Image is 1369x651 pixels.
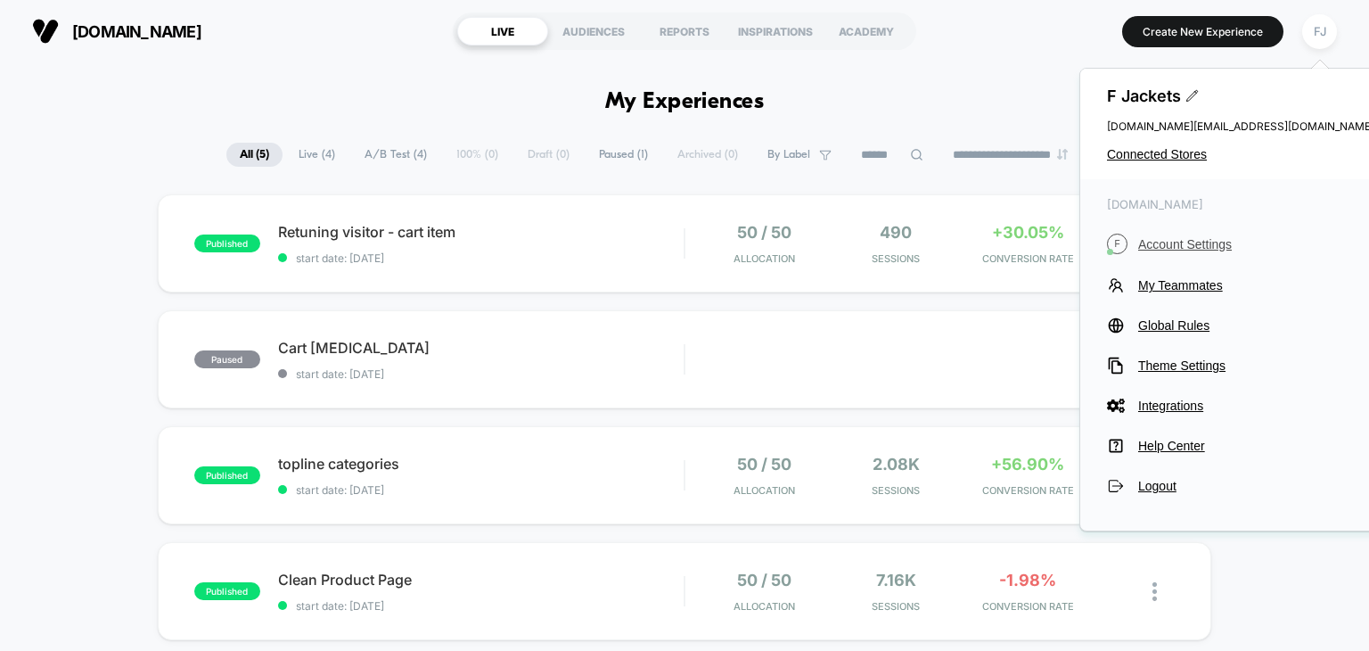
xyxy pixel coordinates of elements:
[1302,14,1337,49] div: FJ
[834,484,957,497] span: Sessions
[194,235,260,252] span: published
[226,143,283,167] span: All ( 5 )
[737,455,791,474] span: 50 / 50
[278,223,684,241] span: Retuning visitor - cart item
[821,17,912,45] div: ACADEMY
[966,600,1089,613] span: CONVERSION RATE
[834,252,957,265] span: Sessions
[734,600,795,613] span: Allocation
[586,143,661,167] span: Paused ( 1 )
[1107,234,1127,254] i: F
[992,223,1064,242] span: +30.05%
[278,599,684,613] span: start date: [DATE]
[966,484,1089,497] span: CONVERSION RATE
[278,251,684,265] span: start date: [DATE]
[1057,149,1068,160] img: end
[278,455,684,473] span: topline categories
[991,455,1064,474] span: +56.90%
[999,571,1056,589] span: -1.98%
[873,455,920,474] span: 2.08k
[194,466,260,484] span: published
[27,17,207,45] button: [DOMAIN_NAME]
[32,18,59,45] img: Visually logo
[734,484,795,497] span: Allocation
[737,571,791,589] span: 50 / 50
[1152,582,1157,601] img: close
[278,339,684,357] span: Cart [MEDICAL_DATA]
[194,350,260,368] span: paused
[876,571,916,589] span: 7.16k
[737,223,791,242] span: 50 / 50
[730,17,821,45] div: INSPIRATIONS
[1297,13,1342,50] button: FJ
[72,22,201,41] span: [DOMAIN_NAME]
[880,223,912,242] span: 490
[1122,16,1283,47] button: Create New Experience
[734,252,795,265] span: Allocation
[605,89,765,115] h1: My Experiences
[278,571,684,589] span: Clean Product Page
[351,143,440,167] span: A/B Test ( 4 )
[194,582,260,600] span: published
[767,148,810,161] span: By Label
[639,17,730,45] div: REPORTS
[278,483,684,497] span: start date: [DATE]
[285,143,348,167] span: Live ( 4 )
[548,17,639,45] div: AUDIENCES
[834,600,957,613] span: Sessions
[457,17,548,45] div: LIVE
[278,367,684,381] span: start date: [DATE]
[966,252,1089,265] span: CONVERSION RATE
